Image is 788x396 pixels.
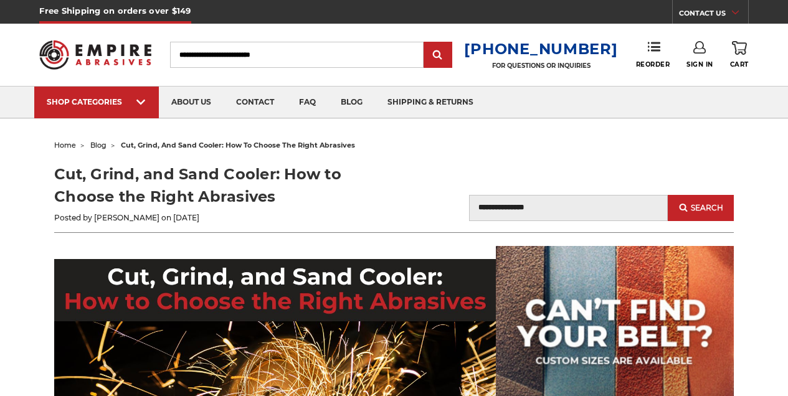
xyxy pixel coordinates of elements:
span: Search [691,204,723,212]
a: faq [287,87,328,118]
a: shipping & returns [375,87,486,118]
div: SHOP CATEGORIES [47,97,146,106]
a: Cart [730,41,749,68]
a: about us [159,87,224,118]
span: cut, grind, and sand cooler: how to choose the right abrasives [121,141,355,149]
span: Reorder [636,60,670,68]
a: contact [224,87,287,118]
a: CONTACT US [679,6,748,24]
input: Submit [425,43,450,68]
button: Search [668,195,734,221]
a: home [54,141,76,149]
span: Cart [730,60,749,68]
h1: Cut, Grind, and Sand Cooler: How to Choose the Right Abrasives [54,163,394,208]
a: [PHONE_NUMBER] [464,40,617,58]
a: blog [328,87,375,118]
img: Empire Abrasives [39,33,151,77]
span: Sign In [686,60,713,68]
a: Reorder [636,41,670,68]
p: Posted by [PERSON_NAME] on [DATE] [54,212,394,224]
a: blog [90,141,107,149]
p: FOR QUESTIONS OR INQUIRIES [464,62,617,70]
